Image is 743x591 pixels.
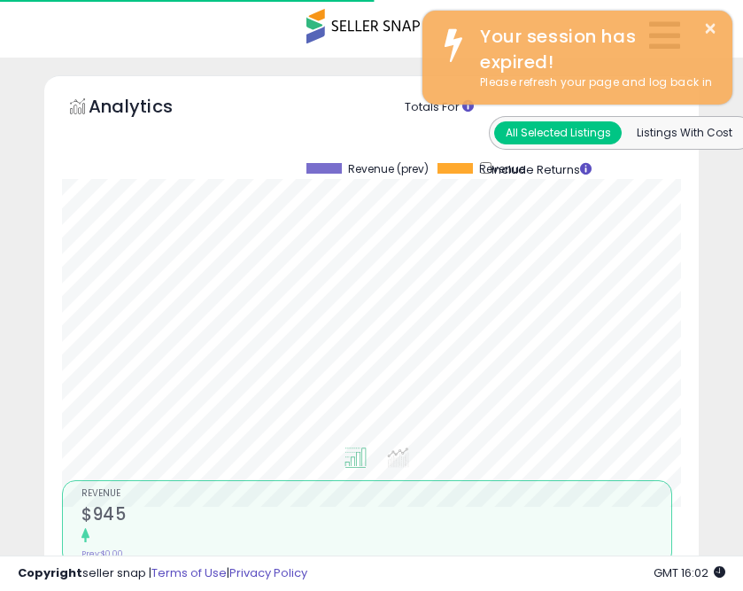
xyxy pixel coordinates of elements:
[81,504,671,528] h2: $945
[654,564,725,581] span: 2025-09-15 16:02 GMT
[467,24,719,74] div: Your session has expired!
[348,163,429,175] span: Revenue (prev)
[18,565,307,582] div: seller snap | |
[81,548,123,559] small: Prev: $0.00
[18,564,82,581] strong: Copyright
[467,74,719,91] div: Please refresh your page and log back in
[703,18,717,40] button: ×
[89,94,207,123] h5: Analytics
[229,564,307,581] a: Privacy Policy
[81,489,671,499] span: Revenue
[151,564,227,581] a: Terms of Use
[479,163,525,175] span: Revenue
